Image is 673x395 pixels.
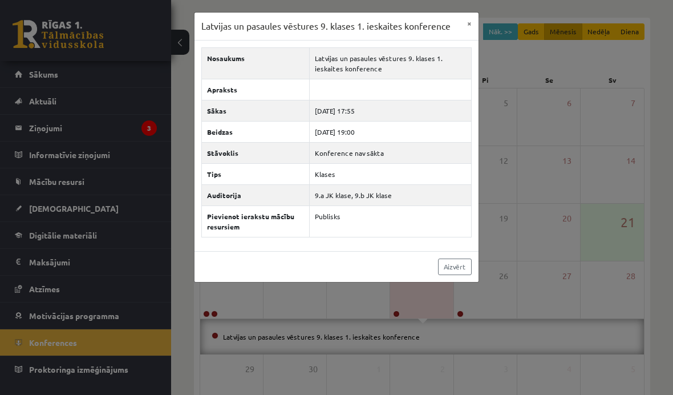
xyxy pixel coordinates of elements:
button: × [460,13,479,34]
td: 9.a JK klase, 9.b JK klase [310,184,472,205]
th: Nosaukums [202,47,310,79]
td: [DATE] 17:55 [310,100,472,121]
td: Klases [310,163,472,184]
th: Stāvoklis [202,142,310,163]
td: Publisks [310,205,472,237]
th: Pievienot ierakstu mācību resursiem [202,205,310,237]
td: [DATE] 19:00 [310,121,472,142]
th: Apraksts [202,79,310,100]
a: Aizvērt [438,259,472,275]
th: Beidzas [202,121,310,142]
h3: Latvijas un pasaules vēstures 9. klases 1. ieskaites konference [201,19,451,33]
th: Auditorija [202,184,310,205]
th: Tips [202,163,310,184]
td: Konference nav sākta [310,142,472,163]
th: Sākas [202,100,310,121]
td: Latvijas un pasaules vēstures 9. klases 1. ieskaites konference [310,47,472,79]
